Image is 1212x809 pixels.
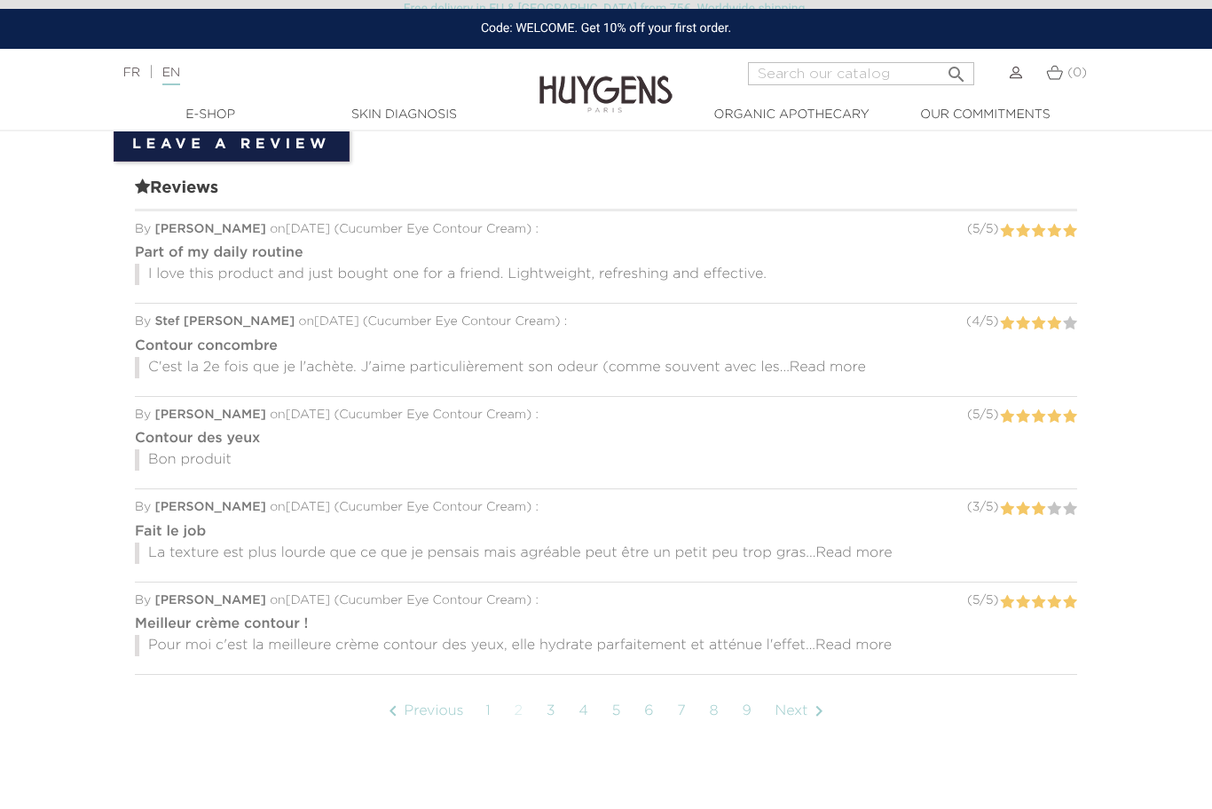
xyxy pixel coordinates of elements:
span: 5 [986,315,993,328]
i:  [382,701,404,722]
a: Leave a review [114,128,350,162]
label: 5 [1062,498,1077,520]
p: Bon produit [135,449,1077,471]
label: 3 [1031,591,1046,614]
span: Cucumber Eye Contour Cream [339,594,526,607]
p: I love this product and just bought one for a friend. Lightweight, refreshing and effective. [135,264,1077,285]
a: Next [767,689,838,734]
a: 5 [603,689,632,734]
label: 2 [1015,406,1030,428]
div: ( / ) [967,591,998,610]
label: 3 [1031,220,1046,242]
img: Huygens [539,47,673,115]
label: 5 [1062,406,1077,428]
strong: Contour des yeux [135,432,260,446]
p: Pour moi c'est la meilleure crème contour des yeux, elle hydrate parfaitement et atténue l'effet... [135,635,1077,656]
label: 4 [1047,313,1062,335]
span: 5 [986,223,993,235]
label: 4 [1047,220,1062,242]
strong: Meilleur crème contour ! [135,617,308,631]
div: | [114,62,492,83]
a: 2 [505,689,532,734]
div: By on [DATE] ( ) : [135,313,1077,331]
div: ( / ) [967,220,998,239]
label: 4 [1047,406,1062,428]
span: 3 [972,501,980,513]
a: FR [123,67,140,79]
span: (0) [1067,67,1087,79]
a: 3 [538,689,566,734]
label: 5 [1062,220,1077,242]
label: 1 [999,591,1014,614]
div: ( / ) [967,498,999,517]
a: Organic Apothecary [703,106,880,124]
span: Read more [815,638,892,653]
span: Cucumber Eye Contour Cream [339,223,526,235]
strong: Fait le job [135,525,206,539]
div: By on [DATE] ( ) : [135,406,1077,424]
label: 1 [999,406,1014,428]
label: 2 [1015,498,1030,520]
a: Previous [374,689,472,734]
p: La texture est plus lourde que ce que je pensais mais agréable peut être un petit peu trop gras... [135,543,1077,564]
label: 2 [1015,591,1030,614]
a: 8 [701,689,729,734]
span: Read more [790,361,866,375]
label: 3 [1031,313,1046,335]
span: 5 [972,223,980,235]
strong: Part of my daily routine [135,246,303,260]
span: Cucumber Eye Contour Cream [339,501,526,513]
button:  [940,57,972,81]
i:  [946,59,967,80]
label: 1 [999,498,1014,520]
span: Cucumber Eye Contour Cream [339,408,526,421]
span: 5 [972,594,980,607]
div: ( / ) [966,313,998,331]
label: 5 [1062,313,1077,335]
span: Cucumber Eye Contour Cream [367,315,555,328]
span: [PERSON_NAME] [154,408,266,421]
strong: Contour concombre [135,339,278,353]
span: Reviews [135,176,1077,211]
label: 1 [999,220,1014,242]
label: 1 [999,313,1014,335]
div: By on [DATE] ( ) : [135,591,1077,610]
span: 5 [972,408,980,421]
a: 7 [668,689,696,734]
div: By on [DATE] ( ) : [135,498,1077,517]
span: [PERSON_NAME] [154,501,266,513]
label: 3 [1031,498,1046,520]
span: 5 [986,408,993,421]
span: Read more [815,546,892,560]
span: 4 [972,315,980,328]
label: 2 [1015,220,1030,242]
a: 6 [635,689,664,734]
span: [PERSON_NAME] [154,223,266,235]
i:  [808,701,830,722]
label: 3 [1031,406,1046,428]
div: By on [DATE] ( ) : [135,220,1077,239]
div: ( / ) [967,406,998,424]
a: E-Shop [122,106,299,124]
a: Our commitments [896,106,1074,124]
label: 2 [1015,313,1030,335]
span: 5 [986,594,993,607]
a: 1 [476,689,500,734]
span: Stef [PERSON_NAME] [154,315,295,328]
label: 4 [1047,591,1062,614]
a: EN [162,67,180,85]
a: 9 [733,689,761,734]
a: 4 [570,689,599,734]
p: C'est la 2e fois que je l'achète. J'aime particulièrement son odeur (comme souvent avec les... [135,357,1077,378]
span: 5 [986,501,993,513]
input: Search [748,62,974,85]
a: Skin Diagnosis [315,106,492,124]
label: 4 [1047,498,1062,520]
label: 5 [1062,591,1077,614]
span: [PERSON_NAME] [154,594,266,607]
